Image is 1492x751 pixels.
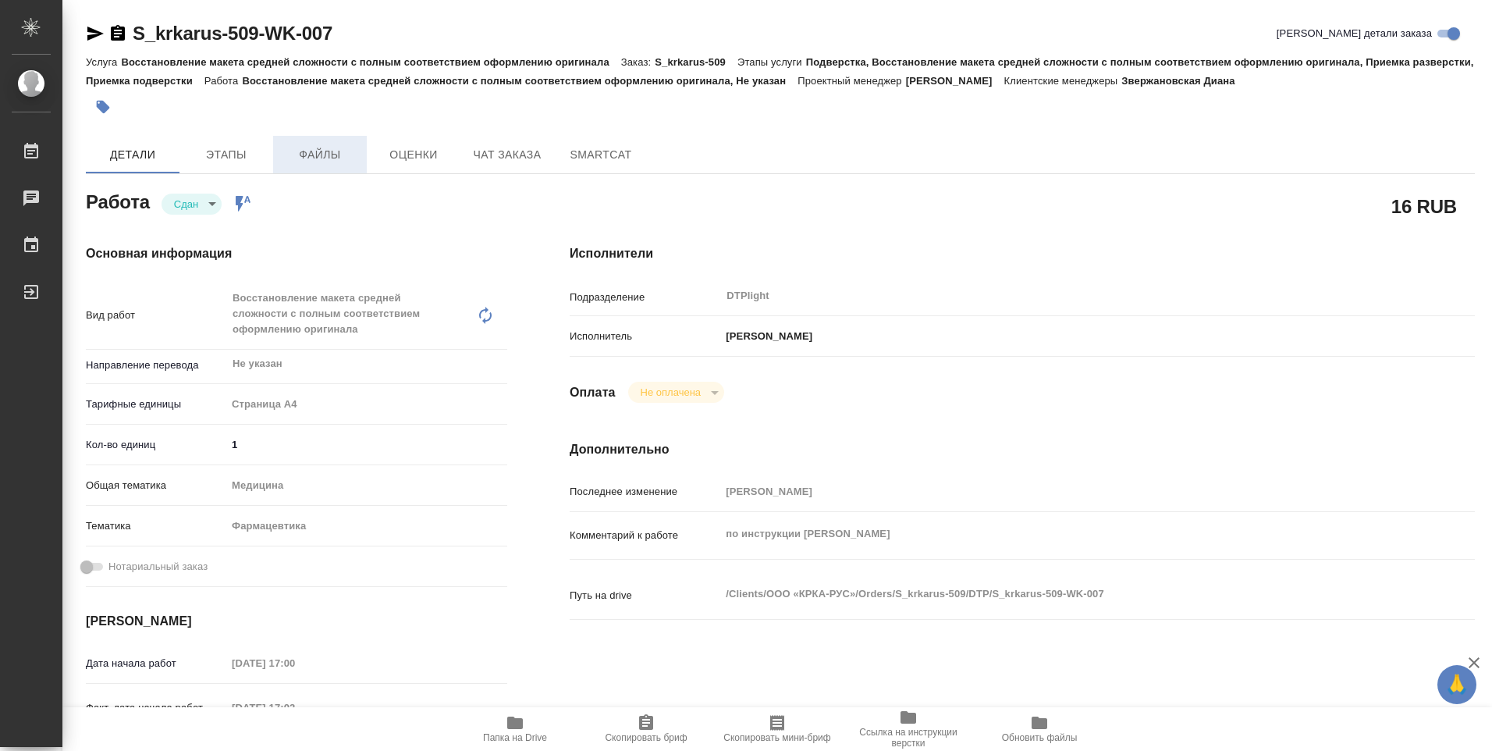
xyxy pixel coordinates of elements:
[162,194,222,215] div: Сдан
[376,145,451,165] span: Оценки
[86,612,507,631] h4: [PERSON_NAME]
[242,75,798,87] p: Восстановление макета средней сложности с полным соответствием оформлению оригинала, Не указан
[95,145,170,165] span: Детали
[1444,668,1470,701] span: 🙏
[226,513,507,539] div: Фармацевтика
[1004,75,1122,87] p: Клиентские менеджеры
[563,145,638,165] span: SmartCat
[86,700,226,716] p: Факт. дата начала работ
[449,707,581,751] button: Папка на Drive
[1277,26,1432,41] span: [PERSON_NAME] детали заказа
[974,707,1105,751] button: Обновить файлы
[282,145,357,165] span: Файлы
[723,732,830,743] span: Скопировать мини-бриф
[86,308,226,323] p: Вид работ
[86,244,507,263] h4: Основная информация
[1437,665,1476,704] button: 🙏
[570,440,1475,459] h4: Дополнительно
[86,90,120,124] button: Добавить тэг
[108,559,208,575] span: Нотариальный заказ
[86,187,150,215] h2: Работа
[169,198,203,211] button: Сдан
[86,437,226,453] p: Кол-во единиц
[712,707,843,751] button: Скопировать мини-бриф
[720,329,812,344] p: [PERSON_NAME]
[843,707,974,751] button: Ссылка на инструкции верстки
[133,23,332,44] a: S_krkarus-509-WK-007
[798,75,905,87] p: Проектный менеджер
[470,145,545,165] span: Чат заказа
[570,484,720,500] p: Последнее изменение
[226,391,507,418] div: Страница А4
[86,56,121,68] p: Услуга
[226,472,507,499] div: Медицина
[483,732,547,743] span: Папка на Drive
[570,588,720,603] p: Путь на drive
[189,145,264,165] span: Этапы
[720,480,1399,503] input: Пустое поле
[570,329,720,344] p: Исполнитель
[1002,732,1078,743] span: Обновить файлы
[628,382,724,403] div: Сдан
[226,696,363,719] input: Пустое поле
[1121,75,1246,87] p: Звержановская Диана
[226,652,363,674] input: Пустое поле
[720,521,1399,547] textarea: по инструкции [PERSON_NAME]
[605,732,687,743] span: Скопировать бриф
[720,581,1399,607] textarea: /Clients/ООО «КРКА-РУС»/Orders/S_krkarus-509/DTP/S_krkarus-509-WK-007
[86,397,226,412] p: Тарифные единицы
[86,478,226,493] p: Общая тематика
[852,727,964,749] span: Ссылка на инструкции верстки
[570,244,1475,263] h4: Исполнители
[737,56,806,68] p: Этапы услуги
[621,56,655,68] p: Заказ:
[204,75,243,87] p: Работа
[570,290,720,305] p: Подразделение
[581,707,712,751] button: Скопировать бриф
[121,56,620,68] p: Восстановление макета средней сложности с полным соответствием оформлению оригинала
[570,528,720,543] p: Комментарий к работе
[1391,193,1457,219] h2: 16 RUB
[906,75,1004,87] p: [PERSON_NAME]
[226,433,507,456] input: ✎ Введи что-нибудь
[108,24,127,43] button: Скопировать ссылку
[86,358,226,373] p: Направление перевода
[86,518,226,534] p: Тематика
[655,56,737,68] p: S_krkarus-509
[570,383,616,402] h4: Оплата
[636,386,705,399] button: Не оплачена
[86,24,105,43] button: Скопировать ссылку для ЯМессенджера
[86,656,226,671] p: Дата начала работ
